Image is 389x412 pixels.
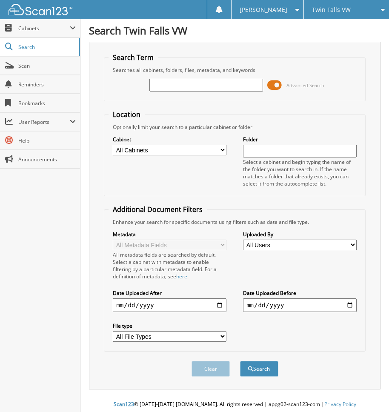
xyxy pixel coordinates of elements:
[312,7,351,12] span: Twin Falls VW
[18,25,70,32] span: Cabinets
[113,298,226,312] input: start
[113,251,226,280] div: All metadata fields are searched by default. Select a cabinet with metadata to enable filtering b...
[18,100,76,107] span: Bookmarks
[243,298,357,312] input: end
[109,66,361,74] div: Searches all cabinets, folders, files, metadata, and keywords
[113,231,226,238] label: Metadata
[109,53,158,62] legend: Search Term
[286,82,324,89] span: Advanced Search
[109,205,207,214] legend: Additional Document Filters
[114,401,134,408] span: Scan123
[243,289,357,297] label: Date Uploaded Before
[18,137,76,144] span: Help
[113,136,226,143] label: Cabinet
[240,361,278,377] button: Search
[18,156,76,163] span: Announcements
[113,289,226,297] label: Date Uploaded After
[89,23,380,37] h1: Search Twin Falls VW
[109,110,145,119] legend: Location
[18,43,74,51] span: Search
[324,401,356,408] a: Privacy Policy
[113,322,226,329] label: File type
[240,7,287,12] span: [PERSON_NAME]
[243,231,357,238] label: Uploaded By
[192,361,230,377] button: Clear
[9,4,72,15] img: scan123-logo-white.svg
[109,123,361,131] div: Optionally limit your search to a particular cabinet or folder
[243,136,357,143] label: Folder
[109,218,361,226] div: Enhance your search for specific documents using filters such as date and file type.
[18,62,76,69] span: Scan
[18,81,76,88] span: Reminders
[243,158,357,187] div: Select a cabinet and begin typing the name of the folder you want to search in. If the name match...
[176,273,187,280] a: here
[18,118,70,126] span: User Reports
